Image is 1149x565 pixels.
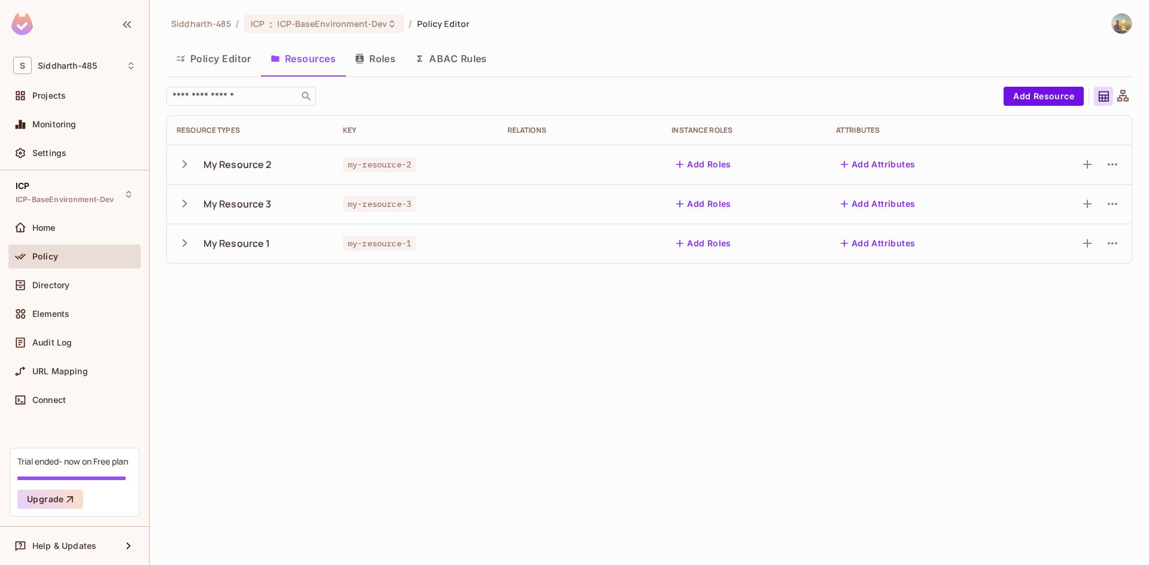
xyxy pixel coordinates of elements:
div: Relations [507,126,653,135]
span: ICP [16,181,29,191]
div: My Resource 1 [203,237,270,250]
div: My Resource 2 [203,158,272,171]
li: / [236,18,239,29]
span: Policy Editor [417,18,470,29]
span: ICP [251,18,265,29]
span: Connect [32,395,66,405]
li: / [409,18,412,29]
span: Elements [32,309,69,319]
span: my-resource-2 [343,157,416,172]
div: Resource Types [177,126,324,135]
button: Add Attributes [836,155,920,174]
button: Upgrade [17,490,83,509]
div: My Resource 3 [203,197,272,210]
span: my-resource-1 [343,236,416,251]
button: Add Resource [1004,87,1084,106]
img: Siddharth Sharma [1112,14,1132,33]
span: Audit Log [32,338,72,347]
button: Add Roles [671,194,736,213]
span: Help & Updates [32,541,96,551]
span: S [13,57,32,74]
button: Resources [261,44,345,74]
span: : [269,19,273,29]
button: Add Roles [671,155,736,174]
span: URL Mapping [32,367,88,376]
div: Trial ended- now on Free plan [17,456,128,467]
span: the active workspace [171,18,231,29]
button: Policy Editor [166,44,261,74]
span: Policy [32,252,58,261]
span: ICP-BaseEnvironment-Dev [277,18,387,29]
button: Add Roles [671,234,736,253]
span: Directory [32,280,69,290]
span: ICP-BaseEnvironment-Dev [16,195,114,204]
div: Instance roles [671,126,817,135]
span: my-resource-3 [343,196,416,212]
div: Key [343,126,488,135]
span: Projects [32,91,66,100]
span: Monitoring [32,120,77,129]
img: SReyMgAAAABJRU5ErkJggg== [11,13,33,35]
span: Home [32,223,56,233]
div: Attributes [836,126,1006,135]
button: Add Attributes [836,234,920,253]
button: ABAC Rules [405,44,497,74]
button: Roles [345,44,405,74]
span: Settings [32,148,66,158]
span: Workspace: Siddharth-485 [38,61,97,71]
button: Add Attributes [836,194,920,213]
